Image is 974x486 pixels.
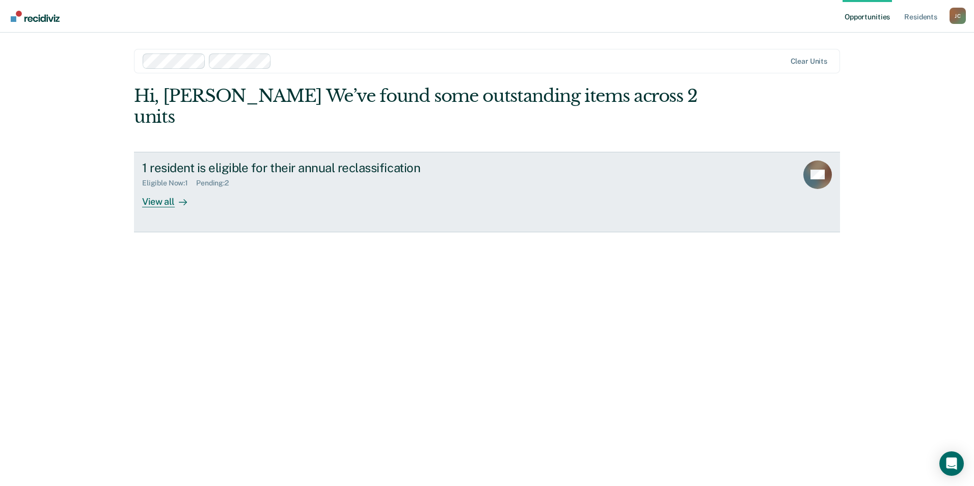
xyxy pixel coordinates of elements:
div: Pending : 2 [196,179,237,187]
img: Recidiviz [11,11,60,22]
div: Open Intercom Messenger [939,451,964,476]
div: Clear units [791,57,828,66]
div: View all [142,187,199,207]
a: 1 resident is eligible for their annual reclassificationEligible Now:1Pending:2View all [134,152,840,232]
div: 1 resident is eligible for their annual reclassification [142,160,500,175]
button: Profile dropdown button [950,8,966,24]
div: Hi, [PERSON_NAME] We’ve found some outstanding items across 2 units [134,86,699,127]
div: Eligible Now : 1 [142,179,196,187]
div: J C [950,8,966,24]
